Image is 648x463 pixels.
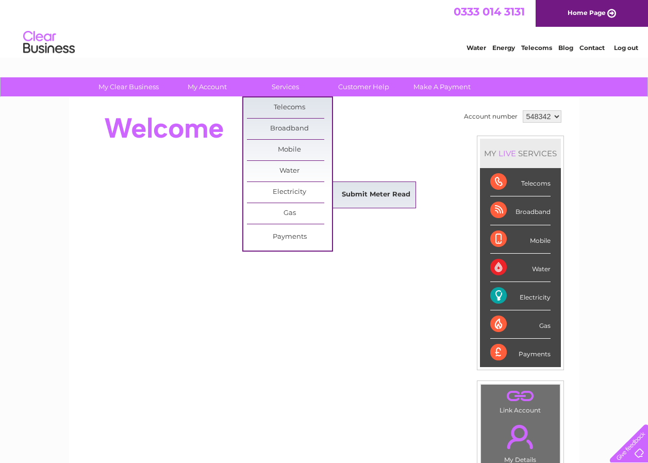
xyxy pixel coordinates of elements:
[490,168,551,196] div: Telecoms
[484,419,557,455] a: .
[480,384,560,417] td: Link Account
[247,119,332,139] a: Broadband
[164,77,250,96] a: My Account
[490,225,551,254] div: Mobile
[490,254,551,282] div: Water
[480,139,561,168] div: MY SERVICES
[400,77,485,96] a: Make A Payment
[614,44,638,52] a: Log out
[247,227,332,247] a: Payments
[496,148,518,158] div: LIVE
[23,27,75,58] img: logo.png
[579,44,605,52] a: Contact
[247,161,332,181] a: Water
[334,185,419,205] a: Submit Meter Read
[247,140,332,160] a: Mobile
[454,5,525,18] a: 0333 014 3131
[247,182,332,203] a: Electricity
[490,196,551,225] div: Broadband
[558,44,573,52] a: Blog
[521,44,552,52] a: Telecoms
[492,44,515,52] a: Energy
[321,77,406,96] a: Customer Help
[247,203,332,224] a: Gas
[461,108,520,125] td: Account number
[86,77,171,96] a: My Clear Business
[490,282,551,310] div: Electricity
[490,310,551,339] div: Gas
[484,387,557,405] a: .
[243,77,328,96] a: Services
[467,44,486,52] a: Water
[490,339,551,367] div: Payments
[247,97,332,118] a: Telecoms
[81,6,568,50] div: Clear Business is a trading name of Verastar Limited (registered in [GEOGRAPHIC_DATA] No. 3667643...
